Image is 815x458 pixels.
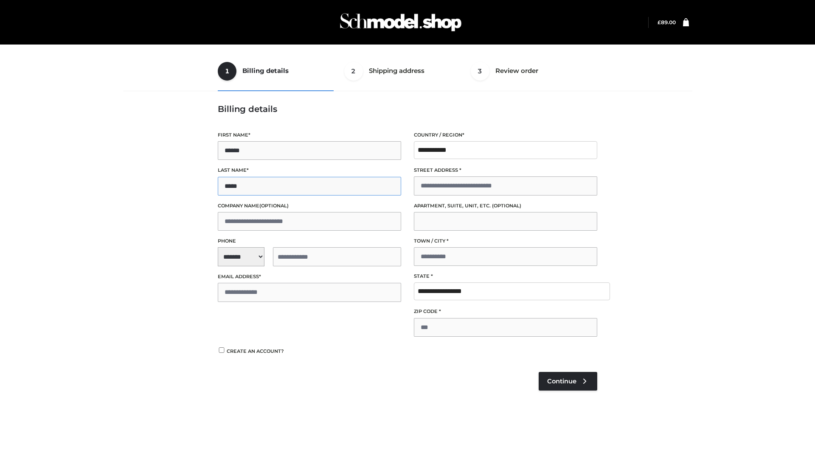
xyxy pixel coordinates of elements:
label: Email address [218,273,401,281]
bdi: 89.00 [658,19,676,25]
label: Last name [218,166,401,174]
label: Street address [414,166,597,174]
label: Phone [218,237,401,245]
span: (optional) [259,203,289,209]
span: Create an account? [227,348,284,354]
h3: Billing details [218,104,597,114]
a: Continue [539,372,597,391]
a: £89.00 [658,19,676,25]
label: State [414,272,597,280]
span: Continue [547,377,576,385]
span: (optional) [492,203,521,209]
label: ZIP Code [414,307,597,316]
label: First name [218,131,401,139]
label: Town / City [414,237,597,245]
label: Company name [218,202,401,210]
input: Create an account? [218,347,225,353]
span: £ [658,19,661,25]
img: Schmodel Admin 964 [337,6,464,39]
label: Apartment, suite, unit, etc. [414,202,597,210]
label: Country / Region [414,131,597,139]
